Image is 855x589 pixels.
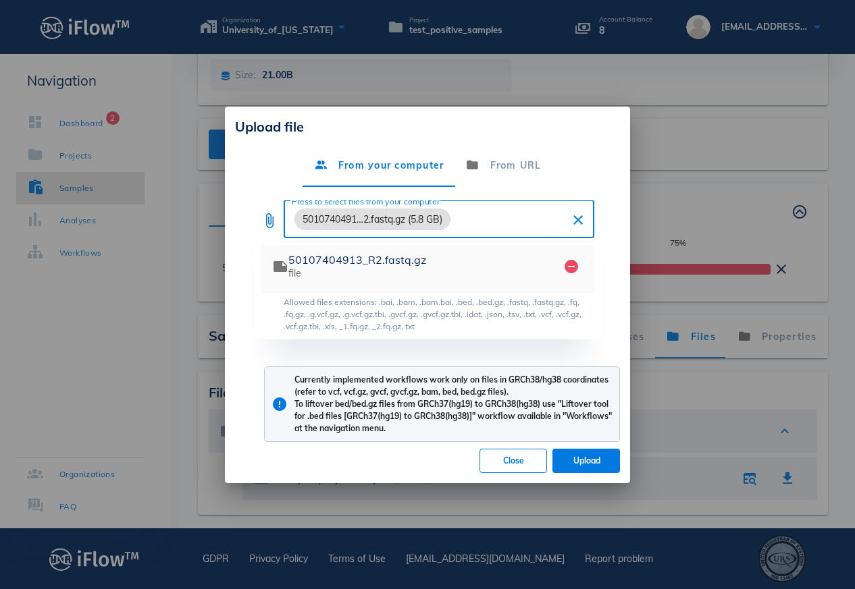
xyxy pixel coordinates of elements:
div: From URL [455,144,552,187]
div: file [288,268,548,279]
button: Close [480,449,547,473]
div: Allowed files extensions: .bai, .bam, .bam.bai, .bed, .bed.gz, .fastq, .fastq.gz, .fq, .fq.gz, .g... [284,296,594,333]
button: clear icon [570,212,586,228]
span: Upload [563,455,609,466]
label: Press to select files from your computer [292,196,440,206]
button: Upload [552,449,620,473]
iframe: Drift Widget Chat Controller [787,522,839,573]
div: From your computer [303,144,455,187]
button: prepend icon [261,213,278,229]
div: Currently implemented workflows work only on files in GRCh38/hg38 coordinates (refer to vcf, vcf.... [294,374,613,434]
span: 5010740491…2.fastq.gz (5.8 GB) [303,208,442,230]
span: Close [491,455,536,466]
div: 50107404913_R2.fastq.gz [288,254,548,267]
div: Upload file [235,117,620,137]
i: remove_circle [563,258,579,275]
i: note [272,258,288,275]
